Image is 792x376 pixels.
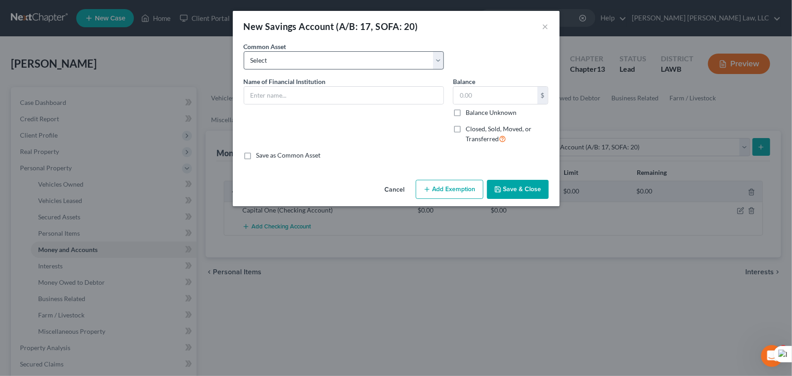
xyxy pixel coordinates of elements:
div: New Savings Account (A/B: 17, SOFA: 20) [244,20,418,33]
label: Balance Unknown [466,108,517,117]
button: Cancel [378,181,412,199]
button: × [542,21,549,32]
label: Balance [453,77,475,86]
button: Save & Close [487,180,549,199]
span: Closed, Sold, Moved, or Transferred [466,125,531,143]
input: Enter name... [244,87,443,104]
div: $ [537,87,548,104]
label: Common Asset [244,42,286,51]
button: Add Exemption [416,180,483,199]
iframe: Intercom live chat [761,345,783,367]
input: 0.00 [453,87,537,104]
span: Name of Financial Institution [244,78,326,85]
span: 4 [780,345,787,352]
label: Save as Common Asset [256,151,321,160]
